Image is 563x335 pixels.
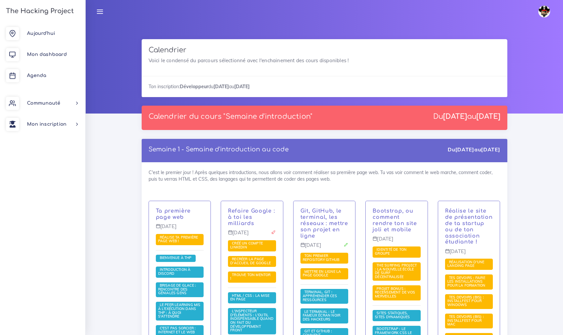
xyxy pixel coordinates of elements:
div: Du au [433,113,500,121]
a: Mettre en ligne la page Google [303,270,341,278]
p: [DATE] [373,236,421,247]
a: Ta première page web [156,208,191,220]
span: Agenda [27,73,46,78]
span: Le terminal : le fameux écran noir des hackeurs [303,309,341,322]
span: Le Peer learning mis à l'exécution dans THP : à quoi s'attendre [158,302,201,319]
a: Créé un compte LinkedIn [230,241,263,250]
a: HTML / CSS : la mise en page [230,293,269,302]
span: C'est pas sorcier : internet et le web [158,326,197,334]
strong: [DATE] [213,84,229,90]
img: avatar [538,6,550,17]
span: Mon dashboard [27,52,67,57]
a: Introduction à Discord [158,268,191,276]
a: Terminal, Git : appréhender ces ressources [303,290,337,302]
p: [DATE] [445,249,493,259]
strong: [DATE] [234,84,250,90]
strong: Développeur [180,84,208,90]
a: Tes devoirs (bis) : Installfest pour MAC [447,315,484,327]
h3: The Hacking Project [4,8,74,15]
div: Ton inscription: du au [142,76,507,97]
span: Identité de ton groupe [375,247,407,256]
span: L'inspecteur d'éléments : l'outil indispensable quand on fait du développement front [230,309,273,332]
span: Aujourd'hui [27,31,55,36]
div: Du au [448,146,500,153]
strong: [DATE] [443,113,467,120]
a: Sites statiques, sites dynamiques [375,311,411,320]
span: Ton premier repository GitHub [303,253,341,262]
span: Mon inscription [27,122,67,127]
a: Bienvenue à THP [158,256,193,260]
a: Réalise ta première page web ! [158,235,198,244]
p: [DATE] [156,224,204,234]
a: The Surfing Project : la nouvelle école de surf décentralisée [375,263,417,279]
a: Refaire Google : à toi les milliards [228,208,275,226]
a: C'est pas sorcier : internet et le web [158,326,197,335]
strong: [DATE] [481,146,500,153]
a: Le terminal : le fameux écran noir des hackeurs [303,310,341,322]
a: Tes devoirs (bis) : Installfest pour Windows [447,295,484,307]
a: Réalisation d'une landing page [447,260,485,269]
span: Mettre en ligne la page Google [303,269,341,278]
a: Semaine 1 - Semaine d'introduction au code [149,146,289,153]
a: Bootstrap, ou comment rendre ton site joli et mobile [373,208,417,232]
a: Tes devoirs : faire les installations pour la formation [447,275,487,288]
h3: Calendrier [149,46,500,54]
span: Tes devoirs (bis) : Installfest pour MAC [447,314,484,326]
span: Sites statiques, sites dynamiques [375,311,411,319]
strong: [DATE] [455,146,474,153]
span: Communauté [27,101,60,106]
a: Git, GitHub, le terminal, les réseaux : mettre son projet en ligne [300,208,348,239]
span: Bienvenue à THP [158,255,193,260]
p: Voici le condensé du parcours sélectionné avec l'enchainement des cours disponibles ! [149,57,500,64]
a: PROJET BONUS : recensement de vos merveilles [375,287,415,299]
span: PROJET BONUS : recensement de vos merveilles [375,286,415,298]
a: Le Peer learning mis à l'exécution dans THP : à quoi s'attendre [158,303,201,319]
a: L'inspecteur d'éléments : l'outil indispensable quand on fait du développement front [230,309,273,333]
a: Ton premier repository GitHub [303,254,341,262]
a: Recréer la page d'accueil de Google [230,257,272,266]
p: [DATE] [228,230,276,241]
a: Identité de ton groupe [375,247,407,256]
span: Introduction à Discord [158,267,191,276]
strong: [DATE] [476,113,500,120]
a: Réalise le site de présentation de ta startup ou de ton association étudiante ! [445,208,493,245]
a: Trouve ton mentor ! [230,273,271,281]
a: Brisage de glace : rencontre des géniales gens [158,283,196,296]
p: Calendrier du cours "Semaine d'introduction" [149,113,313,121]
span: Brisage de glace : rencontre des géniales gens [158,283,196,295]
span: Recréer la page d'accueil de Google [230,257,272,265]
span: Réalisation d'une landing page [447,260,485,268]
p: [DATE] [300,243,349,253]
